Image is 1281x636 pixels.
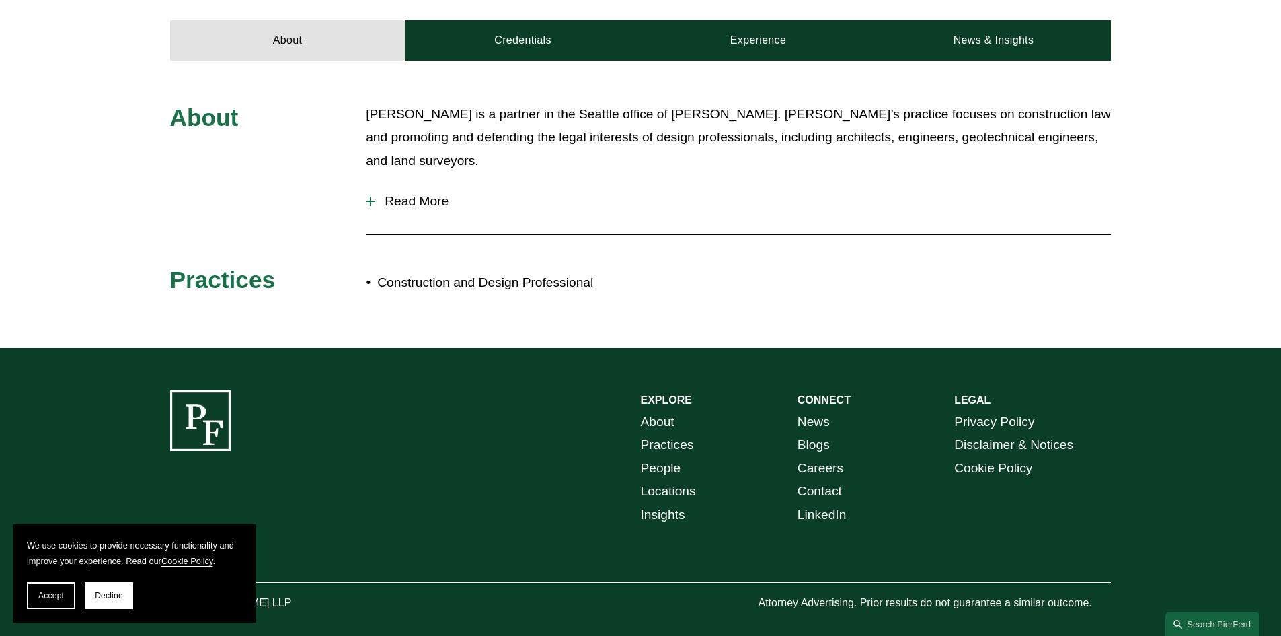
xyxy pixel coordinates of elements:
[366,184,1111,219] button: Read More
[641,20,876,61] a: Experience
[1165,612,1259,636] a: Search this site
[170,104,239,131] span: About
[641,394,692,406] strong: EXPLORE
[876,20,1111,61] a: News & Insights
[798,457,843,481] a: Careers
[954,433,1073,457] a: Disclaimer & Notices
[170,594,366,613] p: © [PERSON_NAME] LLP
[954,394,991,406] strong: LEGAL
[641,480,696,503] a: Locations
[641,411,674,434] a: About
[641,503,685,527] a: Insights
[170,267,276,293] span: Practices
[366,103,1111,173] p: [PERSON_NAME] is a partner in the Seattle office of [PERSON_NAME]. [PERSON_NAME]’s practice focus...
[405,20,641,61] a: Credentials
[27,582,75,609] button: Accept
[641,457,681,481] a: People
[954,457,1032,481] a: Cookie Policy
[798,394,851,406] strong: CONNECT
[798,480,842,503] a: Contact
[954,411,1034,434] a: Privacy Policy
[27,538,242,569] p: We use cookies to provide necessary functionality and improve your experience. Read our .
[85,582,133,609] button: Decline
[95,591,123,600] span: Decline
[375,194,1111,209] span: Read More
[798,503,847,527] a: LinkedIn
[13,524,256,623] section: Cookie banner
[798,411,830,434] a: News
[758,594,1111,613] p: Attorney Advertising. Prior results do not guarantee a similar outcome.
[798,433,830,457] a: Blogs
[377,271,640,295] p: Construction and Design Professional
[161,556,213,566] a: Cookie Policy
[170,20,405,61] a: About
[641,433,694,457] a: Practices
[38,591,64,600] span: Accept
